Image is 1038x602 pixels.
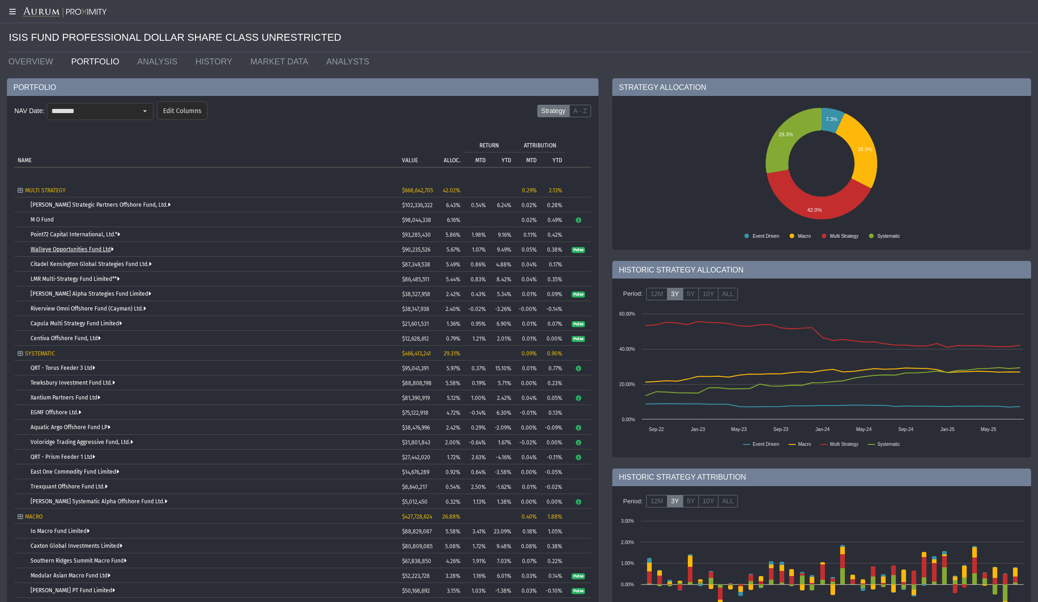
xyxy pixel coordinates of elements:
p: ALLOC. [444,157,460,164]
td: 6.01% [489,568,515,583]
td: 0.00% [540,331,566,346]
a: Southern Ridges Summit Macro Fund [31,558,126,564]
td: 0.01% [515,331,540,346]
a: Point72 Capital International, Ltd.* [31,231,120,238]
span: $67,838,850 [402,558,431,564]
span: $31,801,843 [402,439,430,446]
td: -3.58% [489,464,515,479]
a: [PERSON_NAME] Strategic Partners Offshore Fund, Ltd. [31,202,170,208]
span: $12,628,612 [402,336,429,342]
dx-button: Edit Columns [157,101,208,120]
p: NAME [18,157,31,164]
td: 6.24% [489,197,515,212]
td: 9.48% [489,539,515,553]
span: 5.12% [447,395,460,401]
td: 1.13% [464,494,489,509]
td: 0.38% [540,539,566,553]
a: MARKET DATA [243,52,319,71]
a: [PERSON_NAME] Alpha Strategies Fund Limited [31,291,151,297]
td: 0.04% [515,390,540,405]
label: 10Y [698,495,718,508]
td: -0.14% [540,301,566,316]
text: 60.00% [619,311,635,317]
a: East One Commodity Fund Limited [31,469,119,475]
text: Event Driven [753,442,779,447]
span: $21,601,531 [402,321,429,327]
td: 0.00% [515,420,540,435]
td: 0.01% [515,479,540,494]
td: 1.00% [464,390,489,405]
text: May-23 [731,427,747,432]
span: Edit Columns [163,107,201,115]
span: 0.54% [446,484,460,490]
td: 0.11% [515,227,540,242]
p: RETURN [479,142,499,149]
text: Event Driven [753,234,779,239]
span: MULTI STRATEGY [25,187,66,194]
label: ALL [718,495,738,508]
span: 5.97% [447,365,460,372]
span: 42.02% [443,187,460,194]
span: 5.08% [445,543,460,550]
span: 0.32% [446,499,460,505]
a: Caxton Global Investments Limited [31,543,122,549]
text: 0.00% [622,417,635,422]
td: -0.11% [540,450,566,464]
td: 0.17% [540,257,566,272]
span: 4.26% [446,558,460,564]
td: 2.01% [489,331,515,346]
span: 2.42% [446,291,460,298]
span: $95,041,391 [402,365,429,372]
span: $5,012,450 [402,499,428,505]
span: $90,235,526 [402,247,430,253]
a: Io Macro Fund Limited [31,528,89,534]
td: 23.09% [489,524,515,539]
label: 12M [646,288,667,301]
td: -0.02% [515,435,540,450]
span: MACRO [25,513,43,520]
td: 0.83% [464,272,489,286]
td: 0.01% [515,286,540,301]
td: 0.03% [515,583,540,598]
td: 0.01% [515,316,540,331]
text: 2.00% [621,540,634,545]
td: 9.49% [489,242,515,257]
td: 0.42% [540,227,566,242]
p: MTD [475,157,486,164]
p: ATTRIBUTION [524,142,556,149]
span: $466,413,241 [402,350,431,357]
text: 26.9% [858,146,872,152]
a: [PERSON_NAME] PT Fund Limited [31,587,115,594]
span: $14,676,289 [402,469,429,475]
text: 3.00% [621,519,634,524]
span: Pulse [572,573,585,580]
span: Pulse [572,321,585,328]
a: EGMF Offshore Ltd. [31,409,81,416]
span: 1.36% [447,321,460,327]
span: 1.72% [447,454,460,461]
td: 0.35% [540,272,566,286]
text: Sep-24 [899,427,914,432]
text: 40.00% [619,347,635,352]
span: $38,147,938 [402,306,429,312]
td: 1.98% [464,227,489,242]
td: 3.41% [464,524,489,539]
label: 5Y [683,495,699,508]
a: HISTORY [189,52,243,71]
div: NAV Date: [14,103,47,119]
td: 0.00% [540,494,566,509]
td: 0.08% [515,539,540,553]
td: -3.26% [489,301,515,316]
td: Column YTD [540,152,566,167]
span: $88,829,087 [402,528,432,535]
td: 0.77% [540,361,566,375]
td: -2.09% [489,420,515,435]
td: 0.07% [540,316,566,331]
text: 42.0% [807,207,822,213]
td: 6.90% [489,316,515,331]
span: $80,809,085 [402,543,433,550]
text: Jan-25 [941,427,955,432]
td: 5.71% [489,375,515,390]
td: Column [566,137,591,167]
text: Systematic [877,442,900,447]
